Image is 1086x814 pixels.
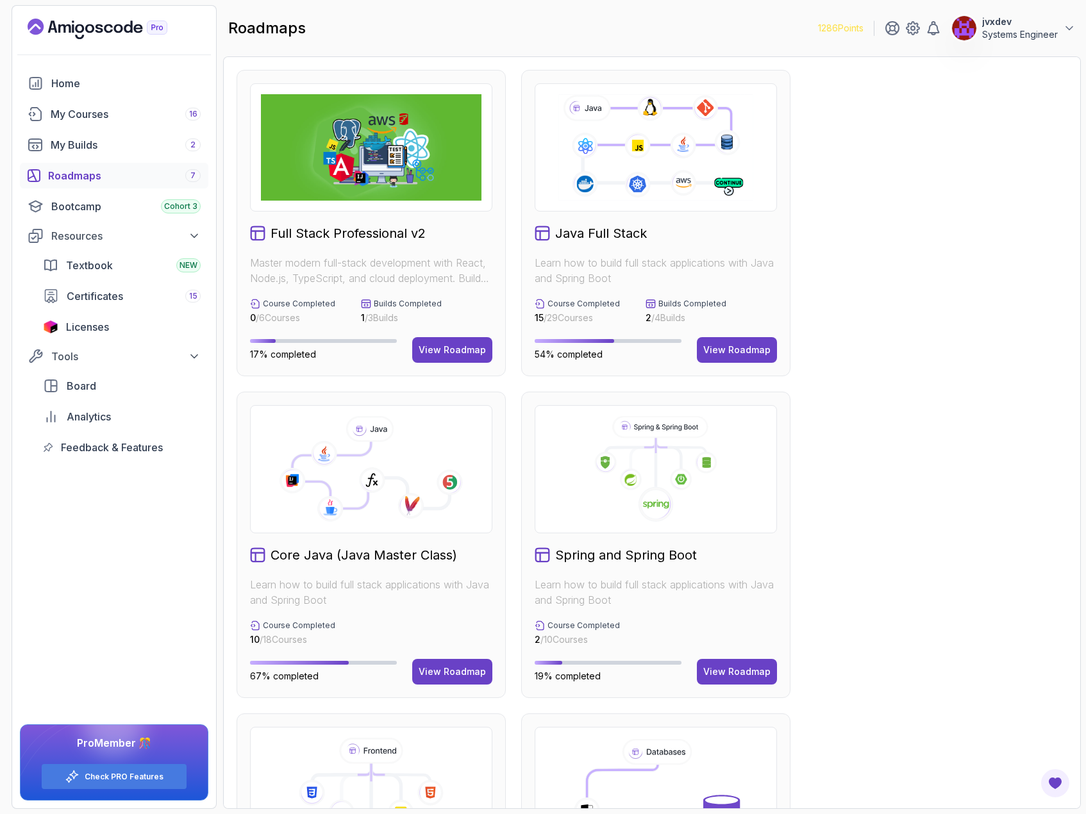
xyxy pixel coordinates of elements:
p: Course Completed [547,299,620,309]
h2: Java Full Stack [555,224,647,242]
a: home [20,71,208,96]
p: Course Completed [547,620,620,631]
a: Check PRO Features [85,772,163,782]
button: Open Feedback Button [1040,768,1071,799]
span: 7 [190,170,196,181]
div: View Roadmap [419,665,486,678]
p: / 10 Courses [535,633,620,646]
span: Feedback & Features [61,440,163,455]
div: View Roadmap [703,344,771,356]
p: Course Completed [263,620,335,631]
span: 2 [190,140,196,150]
img: Full Stack Professional v2 [261,94,481,201]
p: / 18 Courses [250,633,335,646]
span: NEW [180,260,197,270]
button: View Roadmap [412,337,492,363]
p: Learn how to build full stack applications with Java and Spring Boot [535,577,777,608]
div: My Courses [51,106,201,122]
p: / 6 Courses [250,311,335,324]
div: Tools [51,349,201,364]
h2: Core Java (Java Master Class) [271,546,457,564]
h2: Spring and Spring Boot [555,546,697,564]
button: Tools [20,345,208,368]
div: View Roadmap [703,665,771,678]
span: 17% completed [250,349,316,360]
span: 10 [250,634,260,645]
h2: roadmaps [228,18,306,38]
span: 15 [535,312,544,323]
div: Bootcamp [51,199,201,214]
p: Course Completed [263,299,335,309]
span: Board [67,378,96,394]
div: View Roadmap [419,344,486,356]
button: Resources [20,224,208,247]
a: feedback [35,435,208,460]
span: 15 [189,291,197,301]
img: jetbrains icon [43,320,58,333]
span: 0 [250,312,256,323]
a: board [35,373,208,399]
p: Builds Completed [658,299,726,309]
span: Textbook [66,258,113,273]
button: user profile imagejvxdevSystems Engineer [951,15,1076,41]
span: Cohort 3 [164,201,197,212]
a: Landing page [28,19,197,39]
p: / 29 Courses [535,311,620,324]
img: user profile image [952,16,976,40]
span: 2 [535,634,540,645]
span: 16 [189,109,197,119]
span: 2 [646,312,651,323]
a: builds [20,132,208,158]
button: Check PRO Features [41,763,187,790]
div: Roadmaps [48,168,201,183]
p: jvxdev [982,15,1058,28]
button: View Roadmap [697,659,777,685]
a: courses [20,101,208,127]
span: 54% completed [535,349,603,360]
a: textbook [35,253,208,278]
button: View Roadmap [412,659,492,685]
span: Licenses [66,319,109,335]
p: / 3 Builds [361,311,442,324]
span: 19% completed [535,670,601,681]
a: bootcamp [20,194,208,219]
p: Builds Completed [374,299,442,309]
div: Resources [51,228,201,244]
div: My Builds [51,137,201,153]
p: 1286 Points [818,22,864,35]
a: certificates [35,283,208,309]
p: Learn how to build full stack applications with Java and Spring Boot [535,255,777,286]
a: analytics [35,404,208,429]
a: licenses [35,314,208,340]
p: Master modern full-stack development with React, Node.js, TypeScript, and cloud deployment. Build... [250,255,492,286]
p: / 4 Builds [646,311,726,324]
span: Certificates [67,288,123,304]
h2: Full Stack Professional v2 [271,224,426,242]
div: Home [51,76,201,91]
span: 1 [361,312,365,323]
span: Analytics [67,409,111,424]
a: roadmaps [20,163,208,188]
p: Learn how to build full stack applications with Java and Spring Boot [250,577,492,608]
span: 67% completed [250,670,319,681]
p: Systems Engineer [982,28,1058,41]
button: View Roadmap [697,337,777,363]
